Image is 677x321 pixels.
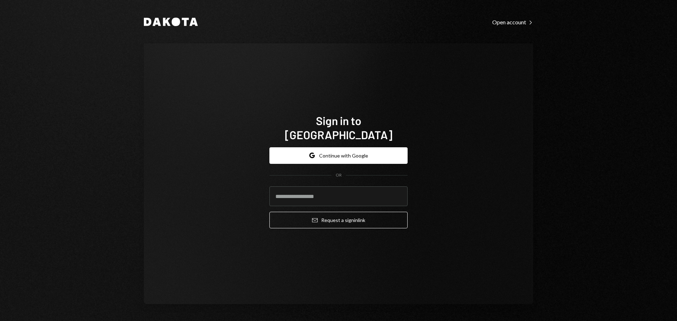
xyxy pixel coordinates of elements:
[492,18,533,26] a: Open account
[269,113,408,142] h1: Sign in to [GEOGRAPHIC_DATA]
[492,19,533,26] div: Open account
[269,212,408,228] button: Request a signinlink
[336,172,342,178] div: OR
[269,147,408,164] button: Continue with Google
